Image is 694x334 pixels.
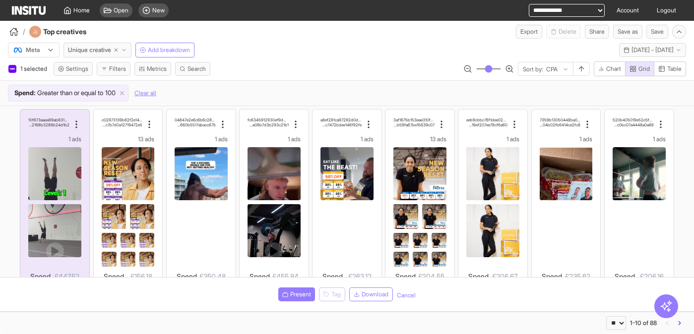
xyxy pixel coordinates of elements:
[343,271,372,282] span: £263.12
[646,25,668,39] button: Save
[397,291,416,299] button: Cancel
[175,135,228,143] div: 1 ads
[197,271,226,282] span: £350.48
[635,271,664,282] span: £206.16
[63,43,131,57] button: Unique creative
[562,271,591,282] span: £235.62
[667,65,682,73] span: Table
[540,122,581,127] h2: 32d04b02fb6414ce2fc8
[278,287,315,301] button: Present
[349,287,393,301] button: Download
[30,272,51,280] span: Spend
[630,319,657,327] div: 1-10 of 88
[104,272,124,280] span: Spend
[320,117,362,127] div: a8ef281ca97292d0d5f140bc7472bdee146f92fe
[102,117,143,127] div: c02973139b82f2e14ce6510c7b7d0a12719472e5
[248,122,289,127] h2: ed3ea08b7d3b293c21b1
[8,85,128,101] div: Spend:Greater than or equal to100
[175,117,216,127] div: 04847e2e6c6b6c28818340a3660b5517abacc675
[28,122,69,127] h2: d2082198b3289b24d1b2
[546,25,581,39] button: Delete
[613,25,642,39] button: Save as
[102,122,143,127] h2: 510c7b7d0a12719472e5
[248,135,301,143] div: 1 ads
[105,88,116,98] span: 100
[320,117,362,122] h2: a8ef281ca97292d0d5f1
[102,135,155,143] div: 13 ads
[466,122,507,127] h2: 86b19ef207ee78cf6a60
[393,135,446,143] div: 13 ads
[248,117,289,127] div: fc6345912930ef9d53a8ed3ea08b7d3b293c21b1
[468,272,489,280] span: Spend
[148,46,190,54] span: Add breakdown
[20,65,49,72] span: 1 selected
[73,6,90,14] span: Home
[615,272,635,280] span: Spend
[613,135,666,143] div: 1 ads
[37,88,103,98] span: Greater than or equal to
[177,272,197,280] span: Spend
[523,65,543,73] span: Sort by:
[250,272,270,280] span: Spend
[8,26,25,38] button: /
[613,117,654,122] h2: 520b405019e52c5f2bd4
[654,61,686,76] button: Table
[188,65,206,73] span: Search
[320,122,362,127] h2: 40bc7472bdee146f92fe
[540,117,581,127] div: 7359b13050448ba0b8dc32d04b02fb6414ce2fc8
[540,135,593,143] div: 1 ads
[68,46,111,54] span: Unique creative
[66,65,88,73] span: Settings
[97,62,130,76] button: Filters
[28,117,69,122] h2: 10f673aaea99ab831dbb
[638,65,650,73] span: Grid
[489,271,517,282] span: £206.67
[43,27,113,37] h4: Top creatives
[625,61,654,76] button: Grid
[175,62,210,76] button: Search
[631,46,674,54] span: [DATE] - [DATE]
[290,290,311,298] span: Present
[28,117,69,127] div: 10f673aaea99ab831dbbd2082198b3289b24d1b2
[540,117,581,122] h2: 7359b13050448ba0b8dc
[175,122,216,127] h2: 40a3660b5517abacc675
[320,135,374,143] div: 1 ads
[124,271,153,282] span: £156.18
[248,117,289,122] h2: fc6345912930ef9d53a8
[466,117,507,127] div: eeb9cbbc76f1dee027a386b19ef207ee78cf6a60
[270,271,299,282] span: £455.84
[319,287,345,301] button: Tag
[542,272,562,280] span: Spend
[152,6,165,14] span: New
[134,62,171,76] button: Metrics
[516,25,542,39] button: Export
[134,85,156,102] button: Clear all
[393,122,435,127] h2: ab2b59fa67be15639c07
[606,65,621,73] span: Chart
[29,26,113,38] div: Top creatives
[393,117,435,127] div: 3af1675b153eae310fc7ab2b59fa67be15639c07
[585,25,609,39] button: Share
[331,290,341,298] span: Tag
[114,6,128,14] span: Open
[546,25,581,39] span: You cannot delete a preset report.
[322,272,343,280] span: Spend
[594,61,626,76] button: Chart
[319,287,345,301] span: Tagging is currently only available for Ads
[613,117,654,127] div: 520b405019e52c5f2bd46d8ec0bc07a4448a0a86
[393,117,435,122] h2: 3af1675b153eae310fc7
[12,6,46,15] img: Logo
[175,117,216,122] h2: 04847e2e6c6b6c288183
[466,135,519,143] div: 1 ads
[619,43,686,57] button: [DATE] - [DATE]
[51,271,79,282] span: £447.52
[416,271,444,282] span: £204.55
[23,27,25,37] span: /
[28,135,81,143] div: 1 ads
[135,43,194,57] button: Add breakdown
[102,117,143,122] h2: c02973139b82f2e14ce6
[466,117,507,122] h2: eeb9cbbc76f1dee027a3
[54,62,93,76] button: Settings
[395,272,416,280] span: Spend
[613,122,654,127] h2: 6d8ec0bc07a4448a0a86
